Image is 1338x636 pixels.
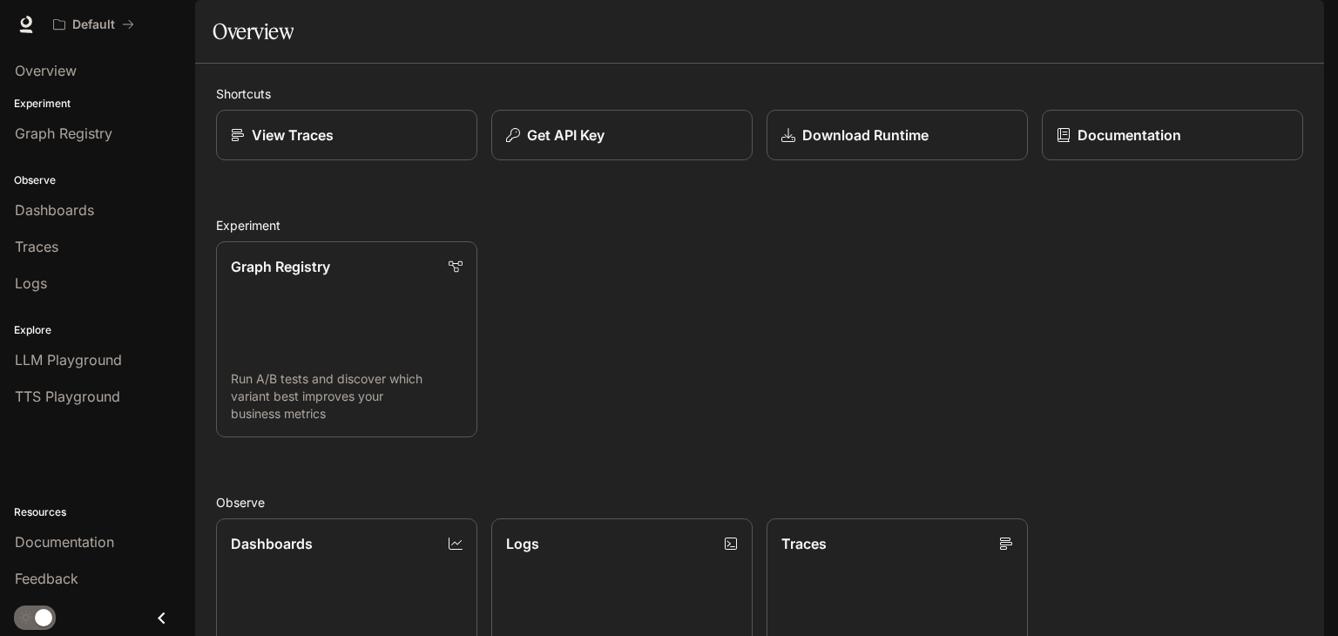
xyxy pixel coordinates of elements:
a: View Traces [216,110,477,160]
p: Traces [781,533,827,554]
h2: Experiment [216,216,1303,234]
p: Graph Registry [231,256,330,277]
p: Default [72,17,115,32]
a: Download Runtime [767,110,1028,160]
p: Download Runtime [802,125,929,145]
p: Get API Key [527,125,605,145]
p: View Traces [252,125,334,145]
button: Get API Key [491,110,753,160]
button: All workspaces [45,7,142,42]
p: Run A/B tests and discover which variant best improves your business metrics [231,370,463,423]
a: Graph RegistryRun A/B tests and discover which variant best improves your business metrics [216,241,477,437]
p: Documentation [1078,125,1181,145]
p: Logs [506,533,539,554]
h2: Observe [216,493,1303,511]
a: Documentation [1042,110,1303,160]
p: Dashboards [231,533,313,554]
h1: Overview [213,14,294,49]
h2: Shortcuts [216,85,1303,103]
